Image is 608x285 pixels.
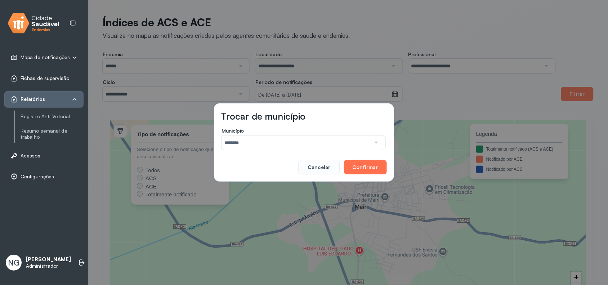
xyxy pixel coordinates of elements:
p: Administrador [26,263,71,269]
a: Resumo semanal de trabalho [21,128,84,140]
a: Fichas de supervisão [10,75,77,82]
a: Acessos [10,152,77,159]
p: [PERSON_NAME] [26,256,71,263]
a: Resumo semanal de trabalho [21,126,84,142]
span: NG [8,258,19,267]
a: Registro Anti-Vetorial [21,112,84,121]
span: Município [222,128,244,134]
span: Fichas de supervisão [21,75,69,81]
a: Registro Anti-Vetorial [21,113,84,120]
button: Confirmar [344,160,387,174]
span: Mapa de notificações [21,54,70,61]
img: logo.svg [8,12,59,35]
span: Configurações [21,174,54,180]
button: Cancelar [299,160,339,174]
a: Configurações [10,173,77,180]
span: Acessos [21,153,40,159]
span: Relatórios [21,96,45,102]
h3: Trocar de município [221,111,306,122]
